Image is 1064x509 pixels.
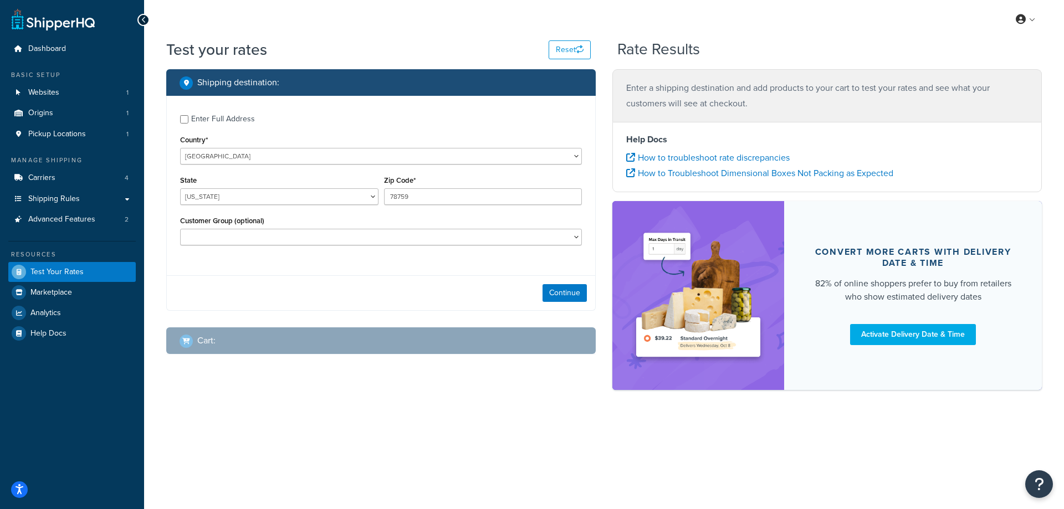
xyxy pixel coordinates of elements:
[811,246,1015,269] div: Convert more carts with delivery date & time
[30,329,66,338] span: Help Docs
[126,88,129,97] span: 1
[28,88,59,97] span: Websites
[8,303,136,323] a: Analytics
[384,176,416,184] label: Zip Code*
[8,250,136,259] div: Resources
[180,136,208,144] label: Country*
[125,173,129,183] span: 4
[8,209,136,230] li: Advanced Features
[8,262,136,282] a: Test Your Rates
[28,194,80,204] span: Shipping Rules
[626,151,790,164] a: How to troubleshoot rate discrepancies
[8,83,136,103] li: Websites
[28,109,53,118] span: Origins
[126,109,129,118] span: 1
[8,323,136,343] a: Help Docs
[8,83,136,103] a: Websites1
[8,103,136,124] li: Origins
[8,103,136,124] a: Origins1
[8,39,136,59] a: Dashboard
[180,115,188,124] input: Enter Full Address
[626,80,1028,111] p: Enter a shipping destination and add products to your cart to test your rates and see what your c...
[8,189,136,209] a: Shipping Rules
[197,336,216,346] h2: Cart :
[8,168,136,188] a: Carriers4
[30,309,61,318] span: Analytics
[197,78,279,88] h2: Shipping destination :
[8,124,136,145] a: Pickup Locations1
[549,40,591,59] button: Reset
[28,130,86,139] span: Pickup Locations
[1025,470,1053,498] button: Open Resource Center
[8,209,136,230] a: Advanced Features2
[626,167,893,179] a: How to Troubleshoot Dimensional Boxes Not Packing as Expected
[8,124,136,145] li: Pickup Locations
[180,176,197,184] label: State
[166,39,267,60] h1: Test your rates
[8,282,136,302] a: Marketplace
[30,288,72,297] span: Marketplace
[180,217,264,225] label: Customer Group (optional)
[626,133,1028,146] h4: Help Docs
[30,268,84,277] span: Test Your Rates
[8,70,136,80] div: Basic Setup
[850,324,976,345] a: Activate Delivery Date & Time
[543,284,587,302] button: Continue
[125,215,129,224] span: 2
[8,168,136,188] li: Carriers
[811,277,1015,304] div: 82% of online shoppers prefer to buy from retailers who show estimated delivery dates
[28,173,55,183] span: Carriers
[28,215,95,224] span: Advanced Features
[629,218,768,373] img: feature-image-ddt-36eae7f7280da8017bfb280eaccd9c446f90b1fe08728e4019434db127062ab4.png
[8,156,136,165] div: Manage Shipping
[126,130,129,139] span: 1
[617,41,700,58] h2: Rate Results
[28,44,66,54] span: Dashboard
[191,111,255,127] div: Enter Full Address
